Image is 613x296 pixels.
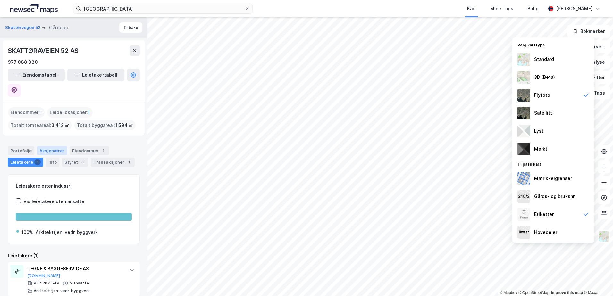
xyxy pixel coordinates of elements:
[40,109,42,116] span: 1
[517,71,530,84] img: Z
[16,182,132,190] div: Leietakere etter industri
[534,175,572,182] div: Matrikkelgrenser
[23,198,84,205] div: Vis leietakere uten ansatte
[512,39,594,50] div: Velg karttype
[34,159,41,165] div: 1
[62,158,88,167] div: Styret
[527,5,539,12] div: Bolig
[581,265,613,296] iframe: Chat Widget
[70,281,89,286] div: 5 ansatte
[8,107,45,118] div: Eiendommer :
[517,53,530,66] img: Z
[517,172,530,185] img: cadastreBorders.cfe08de4b5ddd52a10de.jpeg
[126,159,132,165] div: 1
[67,69,124,81] button: Leietakertabell
[8,120,72,130] div: Totalt tomteareal :
[517,125,530,137] img: luj3wr1y2y3+OchiMxRmMxRlscgabnMEmZ7DJGWxyBpucwSZnsMkZbHIGm5zBJmewyRlscgabnMEmZ7DJGWxyBpucwSZnsMkZ...
[27,273,60,278] button: [DOMAIN_NAME]
[115,121,133,129] span: 1 594 ㎡
[518,291,550,295] a: OpenStreetMap
[88,109,90,116] span: 1
[534,127,543,135] div: Lyst
[70,146,109,155] div: Eiendommer
[490,5,513,12] div: Mine Tags
[517,143,530,155] img: nCdM7BzjoCAAAAAElFTkSuQmCC
[534,193,575,200] div: Gårds- og bruksnr.
[598,230,610,242] img: Z
[551,291,583,295] a: Improve this map
[534,73,555,81] div: 3D (Beta)
[517,89,530,102] img: Z
[534,55,554,63] div: Standard
[119,22,142,33] button: Tilbake
[81,4,245,13] input: Søk på adresse, matrikkel, gårdeiere, leietakere eller personer
[34,281,59,286] div: 937 207 549
[581,86,610,99] button: Tags
[100,147,106,154] div: 1
[534,145,547,153] div: Mørkt
[5,24,42,31] button: Skattørvegen 52
[567,25,610,38] button: Bokmerker
[467,5,476,12] div: Kart
[517,208,530,221] img: Z
[517,190,530,203] img: cadastreKeys.547ab17ec502f5a4ef2b.jpeg
[74,120,136,130] div: Totalt byggareal :
[79,159,86,165] div: 3
[512,158,594,169] div: Tilpass kart
[8,146,34,155] div: Portefølje
[517,107,530,119] img: 9k=
[37,146,67,155] div: Aksjonærer
[47,107,93,118] div: Leide lokasjoner :
[534,91,550,99] div: Flyfoto
[556,5,592,12] div: [PERSON_NAME]
[21,228,33,236] div: 100%
[46,158,59,167] div: Info
[581,265,613,296] div: Kontrollprogram for chat
[8,58,38,66] div: 977 088 380
[8,45,80,56] div: SKATTØRAVEIEN 52 AS
[10,4,58,13] img: logo.a4113a55bc3d86da70a041830d287a7e.svg
[91,158,135,167] div: Transaksjoner
[27,265,123,273] div: TEGNE & BYGGESERVICE AS
[534,109,552,117] div: Satellitt
[51,121,69,129] span: 3 412 ㎡
[8,69,65,81] button: Eiendomstabell
[500,291,517,295] a: Mapbox
[49,24,68,31] div: Gårdeier
[8,158,43,167] div: Leietakere
[534,210,554,218] div: Etiketter
[580,71,610,84] button: Filter
[34,288,90,293] div: Arkitekttjen. vedr. byggverk
[517,226,530,239] img: majorOwner.b5e170eddb5c04bfeeff.jpeg
[36,228,98,236] div: Arkitekttjen. vedr. byggverk
[534,228,557,236] div: Hovedeier
[8,252,140,259] div: Leietakere (1)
